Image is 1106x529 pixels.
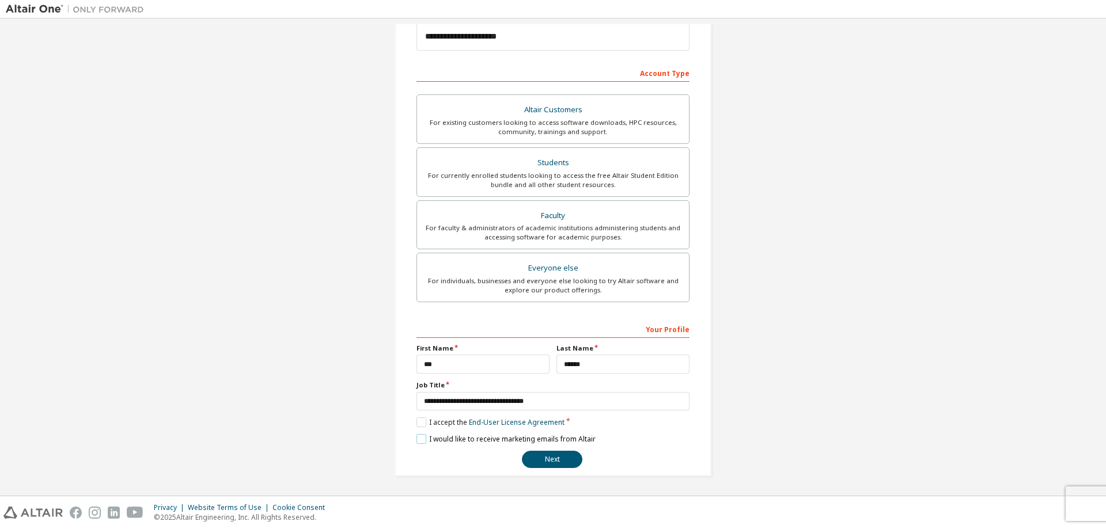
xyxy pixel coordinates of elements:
div: Altair Customers [424,102,682,118]
img: Altair One [6,3,150,15]
label: Last Name [556,344,690,353]
div: Privacy [154,503,188,512]
label: Job Title [416,380,690,390]
button: Next [522,451,582,468]
div: For existing customers looking to access software downloads, HPC resources, community, trainings ... [424,118,682,136]
p: © 2025 Altair Engineering, Inc. All Rights Reserved. [154,512,332,522]
img: facebook.svg [70,507,82,519]
label: I accept the [416,417,565,427]
img: linkedin.svg [108,507,120,519]
a: End-User License Agreement [469,417,565,427]
div: Faculty [424,208,682,224]
div: Account Type [416,63,690,82]
div: For currently enrolled students looking to access the free Altair Student Edition bundle and all ... [424,171,682,189]
div: Students [424,155,682,171]
label: I would like to receive marketing emails from Altair [416,434,596,444]
div: For individuals, businesses and everyone else looking to try Altair software and explore our prod... [424,276,682,295]
div: Your Profile [416,319,690,338]
div: Cookie Consent [272,503,332,512]
div: For faculty & administrators of academic institutions administering students and accessing softwa... [424,223,682,242]
label: First Name [416,344,550,353]
img: youtube.svg [127,507,143,519]
img: instagram.svg [89,507,101,519]
div: Website Terms of Use [188,503,272,512]
img: altair_logo.svg [3,507,63,519]
div: Everyone else [424,260,682,276]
